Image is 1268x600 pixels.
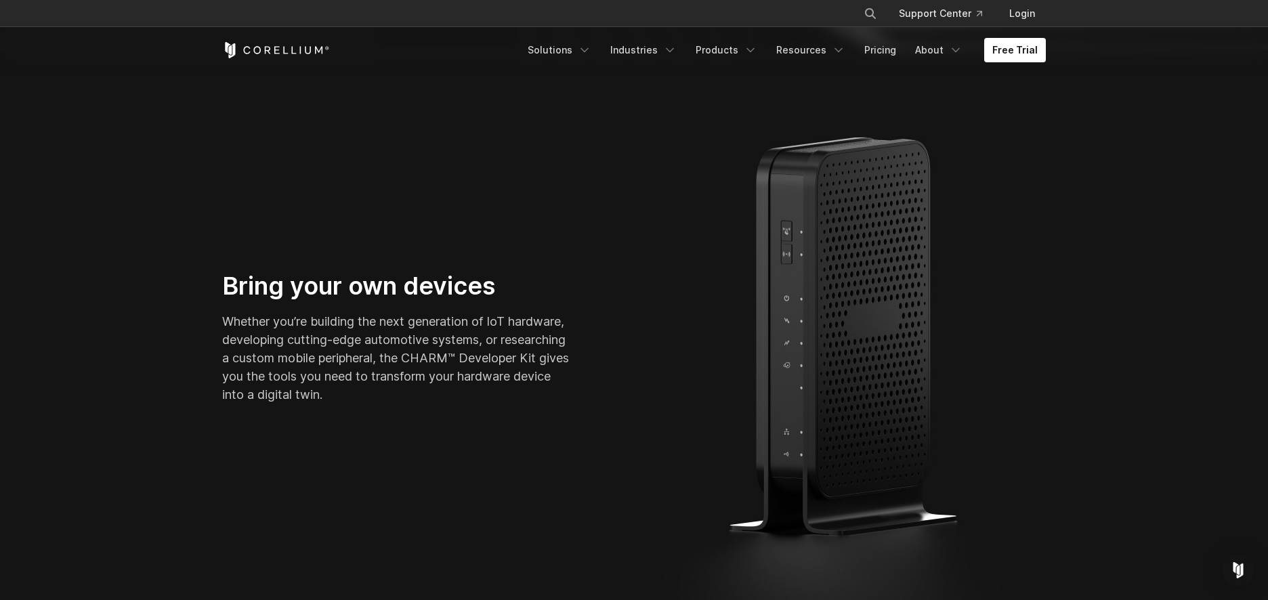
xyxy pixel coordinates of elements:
[520,38,599,62] a: Solutions
[847,1,1046,26] div: Navigation Menu
[688,38,765,62] a: Products
[602,38,685,62] a: Industries
[520,38,1046,62] div: Navigation Menu
[222,271,569,301] h3: Bring your own devices
[907,38,971,62] a: About
[998,1,1046,26] a: Login
[888,1,993,26] a: Support Center
[1222,554,1254,586] div: Open Intercom Messenger
[222,42,330,58] a: Corellium Home
[984,38,1046,62] a: Free Trial
[222,312,569,404] p: Whether you’re building the next generation of IoT hardware, developing cutting-edge automotive s...
[856,38,904,62] a: Pricing
[768,38,853,62] a: Resources
[858,1,883,26] button: Search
